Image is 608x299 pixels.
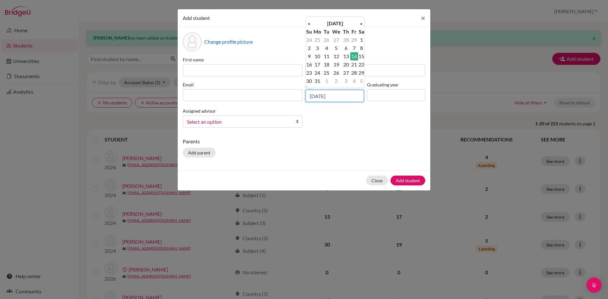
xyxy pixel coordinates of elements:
span: Add student [183,15,210,21]
th: Tu [323,28,331,36]
td: 2 [331,77,342,85]
td: 10 [312,52,323,60]
td: 13 [342,52,350,60]
td: 17 [312,60,323,69]
td: 26 [331,69,342,77]
td: 30 [306,77,312,85]
td: 31 [312,77,323,85]
td: 9 [306,52,312,60]
td: 24 [312,69,323,77]
td: 4 [323,44,331,52]
th: We [331,28,342,36]
td: 4 [350,77,358,85]
th: [DATE] [312,19,358,28]
div: Open Intercom Messenger [586,277,602,293]
td: 27 [342,69,350,77]
td: 25 [312,36,323,44]
button: Close [366,176,388,185]
button: Close [416,9,430,27]
p: Parents [183,138,425,145]
td: 18 [323,60,331,69]
td: 2 [306,44,312,52]
td: 8 [358,44,364,52]
td: 1 [323,77,331,85]
td: 25 [323,69,331,77]
td: 1 [358,36,364,44]
th: Th [342,28,350,36]
th: » [358,19,364,28]
td: 26 [323,36,331,44]
td: 5 [331,44,342,52]
td: 16 [306,60,312,69]
button: Add parent [183,148,216,158]
td: 29 [358,69,364,77]
label: Graduating year [367,81,425,88]
td: 23 [306,69,312,77]
td: 3 [312,44,323,52]
span: Select an option [187,118,290,126]
td: 29 [350,36,358,44]
td: 14 [350,52,358,60]
td: 27 [331,36,342,44]
td: 28 [342,36,350,44]
label: First name [183,56,302,63]
td: 12 [331,52,342,60]
th: Fr [350,28,358,36]
td: 19 [331,60,342,69]
td: 22 [358,60,364,69]
th: Mo [312,28,323,36]
td: 6 [342,44,350,52]
div: Profile picture [183,32,202,51]
button: Add student [390,176,425,185]
th: « [306,19,312,28]
input: dd/mm/yyyy [306,90,364,102]
th: Sa [358,28,364,36]
label: Assigned advisor [183,108,216,114]
td: 5 [358,77,364,85]
th: Su [306,28,312,36]
td: 20 [342,60,350,69]
label: Surname [306,56,425,63]
span: × [421,13,425,22]
td: 24 [306,36,312,44]
td: 3 [342,77,350,85]
td: 7 [350,44,358,52]
td: 21 [350,60,358,69]
td: 15 [358,52,364,60]
label: Email [183,81,302,88]
td: 28 [350,69,358,77]
td: 11 [323,52,331,60]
